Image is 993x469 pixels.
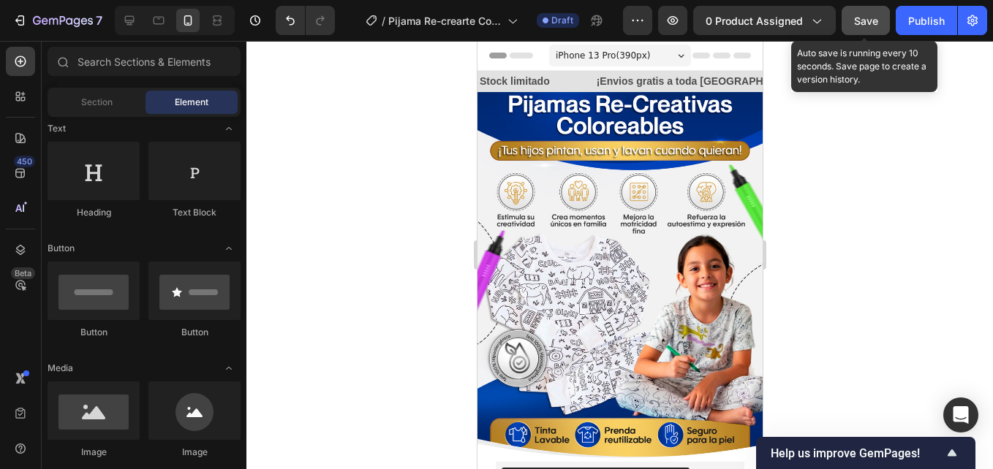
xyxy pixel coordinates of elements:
input: Search Sections & Elements [48,47,241,76]
button: Publish [896,6,957,35]
button: Releasit COD Form & Upsells [24,427,212,462]
button: 0 product assigned [693,6,836,35]
span: Save [854,15,878,27]
div: Undo/Redo [276,6,335,35]
iframe: Design area [477,41,763,469]
span: Section [81,96,113,109]
span: Element [175,96,208,109]
span: Toggle open [217,237,241,260]
p: ¡Envios gratis a toda [GEOGRAPHIC_DATA]! [119,31,336,50]
button: Save [842,6,890,35]
div: 450 [14,156,35,167]
div: Publish [908,13,945,28]
span: Toggle open [217,356,241,380]
span: Draft [551,14,573,27]
button: 7 [6,6,109,35]
span: Pijama Re-crearte Coloreable - IC [388,13,502,28]
span: Toggle open [217,117,241,140]
span: Help us improve GemPages! [771,446,943,460]
div: Heading [48,206,140,219]
div: Button [148,326,241,339]
span: / [382,13,385,28]
div: Image [148,446,241,459]
div: Beta [11,267,35,279]
span: Text [48,122,66,135]
span: 0 product assigned [706,13,803,28]
button: Show survey - Help us improve GemPages! [771,444,961,462]
div: Button [48,326,140,339]
span: Media [48,362,73,375]
p: 7 [96,12,102,29]
div: Open Intercom Messenger [943,397,978,432]
div: Image [48,446,140,459]
div: Text Block [148,206,241,219]
span: Button [48,242,75,255]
